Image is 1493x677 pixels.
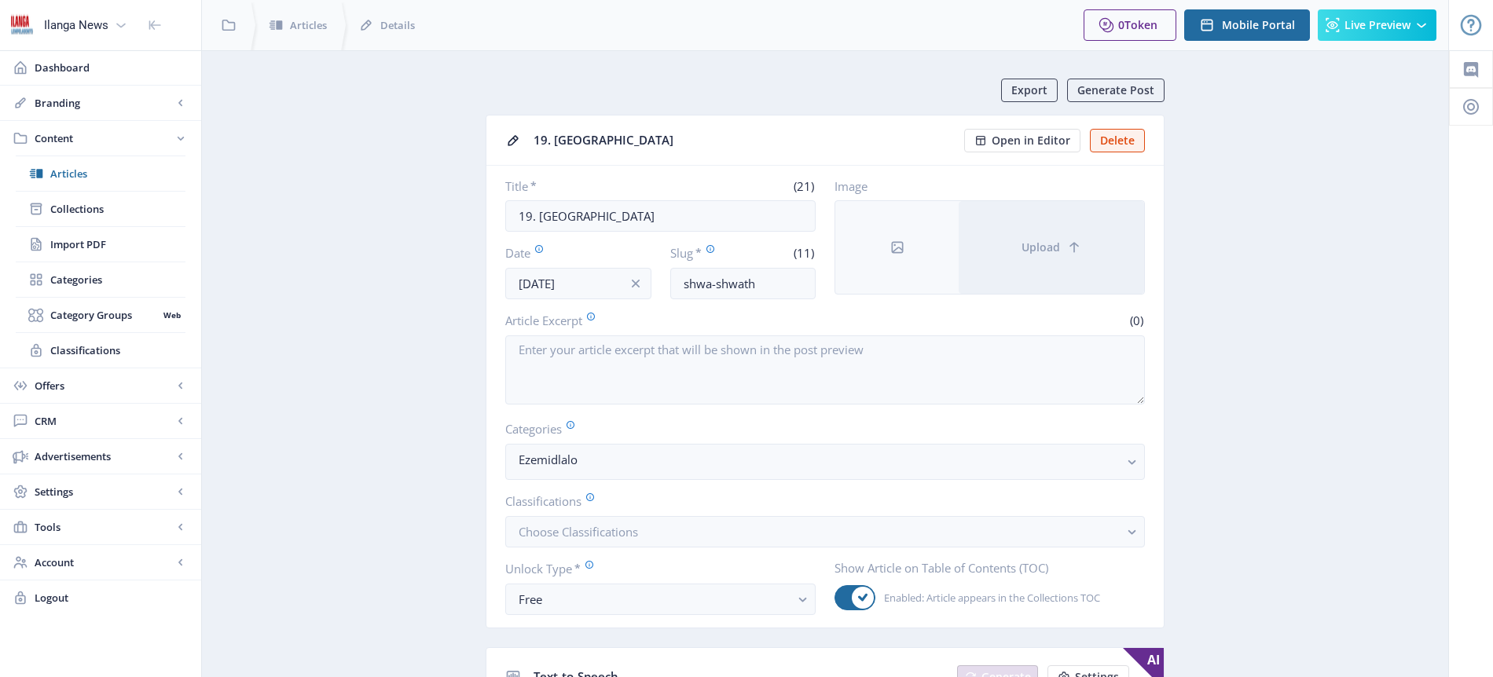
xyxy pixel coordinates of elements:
div: Ilanga News [44,8,108,42]
span: Category Groups [50,307,158,323]
span: CRM [35,413,173,429]
nb-select-label: Ezemidlalo [519,450,1119,469]
span: (11) [791,245,816,261]
span: (0) [1128,313,1145,328]
div: Free [519,590,790,609]
label: Date [505,244,639,262]
a: Articles [16,156,185,191]
button: info [620,268,651,299]
span: Content [35,130,173,146]
input: Publishing Date [505,268,651,299]
a: Collections [16,192,185,226]
span: Logout [35,590,189,606]
span: Collections [50,201,185,217]
button: Free [505,584,816,615]
span: Enabled: Article appears in the Collections TOC [875,588,1100,607]
div: 19. [GEOGRAPHIC_DATA] [534,128,955,152]
input: Type Article Title ... [505,200,816,232]
span: Choose Classifications [519,524,638,540]
a: Classifications [16,333,185,368]
a: Category GroupsWeb [16,298,185,332]
button: Live Preview [1318,9,1436,41]
span: Articles [50,166,185,181]
span: Details [380,17,415,33]
button: Ezemidlalo [505,444,1145,480]
span: Import PDF [50,236,185,252]
span: Generate Post [1077,84,1154,97]
span: Account [35,554,173,570]
button: Export [1001,79,1058,102]
span: Live Preview [1344,19,1410,31]
span: Dashboard [35,60,189,75]
span: Settings [35,484,173,500]
label: Categories [505,420,1132,437]
label: Unlock Type [505,560,803,577]
span: Export [1011,84,1047,97]
button: Choose Classifications [505,516,1145,547]
label: Title [505,178,655,194]
button: Mobile Portal [1184,9,1310,41]
button: Generate Post [1067,79,1165,102]
button: 0Token [1084,9,1176,41]
nb-badge: Web [158,307,185,323]
a: Import PDF [16,227,185,262]
input: this-is-how-a-slug-looks-like [670,268,816,299]
img: 6e32966d-d278-493e-af78-9af65f0c2223.png [9,13,35,38]
label: Image [835,178,1132,194]
span: Advertisements [35,448,173,464]
span: Classifications [50,342,185,358]
span: Upload [1022,241,1060,254]
span: Categories [50,272,185,287]
span: Open in Editor [992,134,1070,147]
span: Offers [35,378,173,393]
span: Tools [35,519,173,535]
label: Classifications [505,492,1132,510]
button: Delete [1090,129,1145,152]
label: Article Excerpt [505,312,819,329]
span: (21) [791,178,816,194]
nb-icon: info [628,276,644,291]
span: Token [1124,17,1157,32]
button: Open in Editor [964,129,1080,152]
label: Slug [670,244,737,262]
a: Categories [16,262,185,297]
span: Mobile Portal [1222,19,1295,31]
label: Show Article on Table of Contents (TOC) [835,560,1132,576]
span: Articles [290,17,327,33]
span: Branding [35,95,173,111]
button: Upload [959,201,1144,294]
